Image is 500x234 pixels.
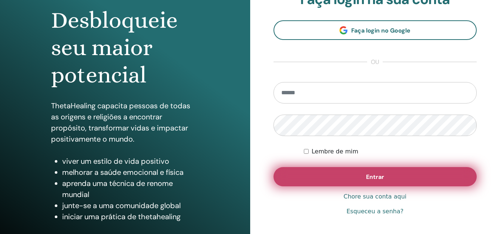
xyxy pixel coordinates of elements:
[346,207,403,216] a: Esqueceu a senha?
[304,147,477,156] div: Mantenha-me autenticado indefinidamente ou até que eu faça logout manualmente
[366,173,384,181] font: Entrar
[274,167,477,186] button: Entrar
[62,167,184,177] font: melhorar a saúde emocional e física
[351,27,410,34] font: Faça login no Google
[274,20,477,40] a: Faça login no Google
[62,156,169,166] font: viver um estilo de vida positivo
[371,58,379,66] font: ou
[62,179,173,199] font: aprenda uma técnica de renome mundial
[51,101,190,144] font: ThetaHealing capacita pessoas de todas as origens e religiões a encontrar propósito, transformar ...
[51,7,178,88] font: Desbloqueie seu maior potencial
[346,208,403,215] font: Esqueceu a senha?
[62,212,181,221] font: iniciar uma prática de thetahealing
[312,148,358,155] font: Lembre de mim
[343,192,406,201] a: Chore sua conta aqui
[62,201,181,210] font: junte-se a uma comunidade global
[343,193,406,200] font: Chore sua conta aqui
